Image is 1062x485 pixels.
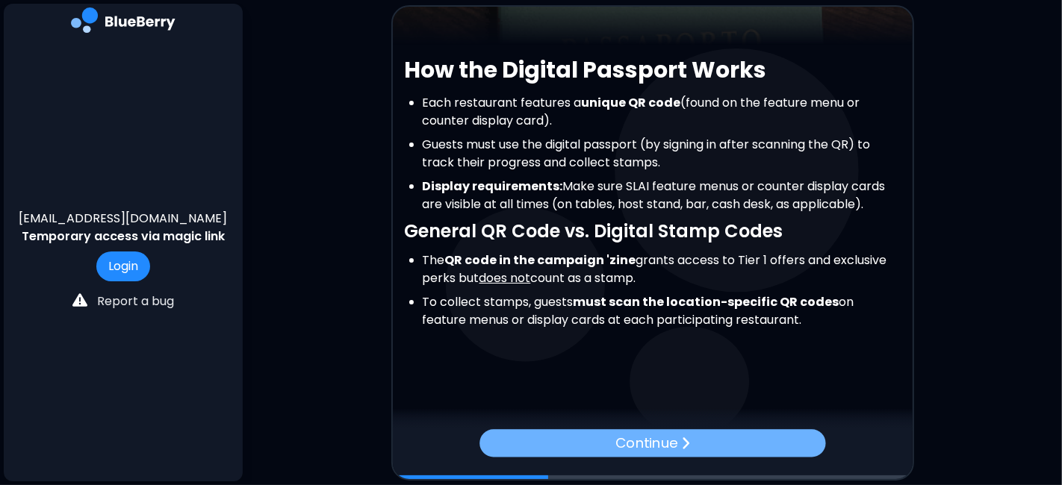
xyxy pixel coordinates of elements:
p: Temporary access via magic link [22,228,225,245]
li: To collect stamps, guests on feature menus or display cards at each participating restaurant. [423,293,901,329]
li: Each restaurant features a (found on the feature menu or counter display card). [423,94,901,130]
img: file icon [72,292,87,307]
p: Report a bug [98,292,175,310]
li: Guests must use the digital passport (by signing in after scanning the QR) to track their progres... [423,136,901,172]
li: Make sure SLAI feature menus or counter display cards are visible at all times (on tables, host s... [423,178,901,213]
p: Continue [615,432,677,454]
strong: must scan the location-specific QR codes [574,293,839,310]
li: The grants access to Tier 1 offers and exclusive perks but count as a stamp. [423,251,901,287]
strong: QR code in the campaign 'zine [445,251,636,269]
button: Login [96,251,150,281]
p: [EMAIL_ADDRESS][DOMAIN_NAME] [19,210,228,228]
img: company logo [71,7,176,38]
h3: General QR Code vs. Digital Stamp Codes [405,219,901,242]
strong: Display requirements: [423,178,563,195]
strong: unique QR code [582,94,681,111]
h2: How the Digital Passport Works [405,57,901,84]
u: does not [479,269,531,287]
a: Login [96,257,150,275]
img: file icon [680,436,689,451]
